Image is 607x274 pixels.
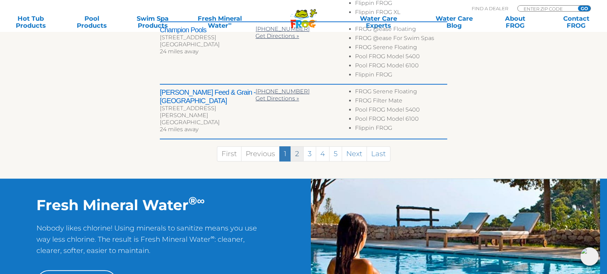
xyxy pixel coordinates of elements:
[316,146,329,161] a: 4
[580,247,599,266] img: openIcon
[355,35,447,44] li: FROG @ease For Swim Spas
[241,146,280,161] a: Previous
[36,222,267,263] p: Nobody likes chlorine! Using minerals to sanitize means you use way less chlorine. The result is ...
[255,26,310,32] a: [PHONE_NUMBER]
[255,95,299,102] a: Get Directions »
[329,146,342,161] a: 5
[129,15,176,29] a: Swim SpaProducts
[355,26,447,35] li: FROG @ease Floating
[578,6,591,11] input: GO
[36,196,267,214] h2: Fresh Mineral Water
[523,6,570,12] input: Zip Code Form
[7,15,54,29] a: Hot TubProducts
[553,15,600,29] a: ContactFROG
[355,71,447,80] li: Flippin FROG
[160,48,198,55] span: 24 miles away
[211,234,214,240] sup: ∞
[355,44,447,53] li: FROG Serene Floating
[197,194,205,207] sup: ∞
[355,9,447,18] li: Flippin FROG XL
[160,41,255,48] div: [GEOGRAPHIC_DATA]
[255,88,310,95] a: [PHONE_NUMBER]
[303,146,316,161] a: 3
[160,26,255,34] h2: Champion Pools
[367,146,390,161] a: Last
[472,5,508,12] p: Find A Dealer
[160,105,255,119] div: [STREET_ADDRESS][PERSON_NAME]
[355,62,447,71] li: Pool FROG Model 6100
[355,97,447,106] li: FROG Filter Mate
[279,146,291,161] a: 1
[342,146,367,161] a: Next
[355,53,447,62] li: Pool FROG Model 5400
[355,106,447,115] li: Pool FROG Model 5400
[355,88,447,97] li: FROG Serene Floating
[492,15,539,29] a: AboutFROG
[291,146,303,161] a: 2
[189,194,197,207] sup: ®
[160,34,255,41] div: [STREET_ADDRESS]
[160,126,198,133] span: 24 miles away
[255,33,299,39] a: Get Directions »
[68,15,115,29] a: PoolProducts
[431,15,478,29] a: Water CareBlog
[355,115,447,125] li: Pool FROG Model 6100
[160,119,255,126] div: [GEOGRAPHIC_DATA]
[355,125,447,134] li: Flippin FROG
[160,88,255,105] h2: [PERSON_NAME] Feed & Grain - [GEOGRAPHIC_DATA]
[217,146,241,161] a: First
